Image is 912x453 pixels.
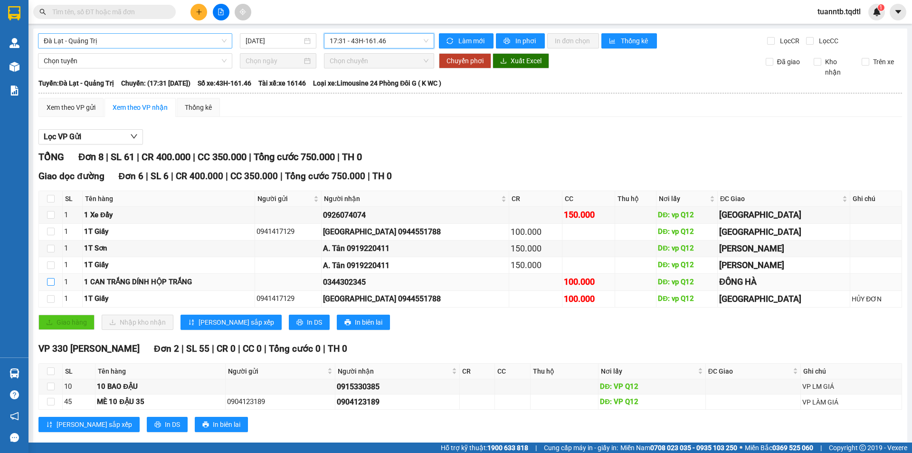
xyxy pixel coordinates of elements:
span: CC 0 [243,343,262,354]
div: DĐ: vp Q12 [658,243,716,254]
div: A. Tân 0919220411 [323,260,508,271]
input: Chọn ngày [246,56,302,66]
span: Nơi lấy [659,193,708,204]
span: bar-chart [609,38,617,45]
span: Xuất Excel [511,56,541,66]
span: Đà Lạt - Quảng Trị [44,34,227,48]
b: Tuyến: Đà Lạt - Quảng Trị [38,79,114,87]
span: Loại xe: Limousine 24 Phòng Đôi G ( K WC ) [313,78,441,88]
span: CC 350.000 [230,171,278,182]
span: Miền Bắc [745,443,813,453]
span: Trên xe [869,57,898,67]
span: Lọc CC [815,36,840,46]
div: [PERSON_NAME] [719,259,848,272]
div: Thống kê [185,102,212,113]
div: 150.000 [564,208,614,222]
span: TH 0 [372,171,392,182]
button: plus [190,4,207,20]
div: 100.000 [564,275,614,289]
button: sort-ascending[PERSON_NAME] sắp xếp [180,315,282,330]
div: Xem theo VP gửi [47,102,95,113]
span: | [212,343,214,354]
span: | [238,343,240,354]
img: icon-new-feature [873,8,881,16]
div: 1 [64,293,81,305]
span: Đã giao [773,57,804,67]
div: [PERSON_NAME] [719,242,848,255]
button: printerIn DS [289,315,330,330]
span: In biên lai [213,419,240,430]
div: 1 Xe Đẩy [84,210,253,221]
span: download [500,58,507,65]
span: Người gửi [257,193,312,204]
span: CR 400.000 [176,171,223,182]
div: 1 [64,277,81,288]
div: [GEOGRAPHIC_DATA] [719,292,848,306]
span: | [226,171,228,182]
th: Ghi chú [850,191,902,207]
div: 150.000 [511,242,560,255]
span: | [820,443,822,453]
span: Cung cấp máy in - giấy in: [544,443,618,453]
span: Giao dọc đường [38,171,104,182]
button: printerIn DS [147,417,188,432]
sup: 1 [878,4,884,11]
th: CC [495,364,530,379]
img: warehouse-icon [9,38,19,48]
span: Người nhận [338,366,450,376]
div: DĐ: vp Q12 [658,277,716,288]
span: 1 [879,4,883,11]
input: Tìm tên, số ĐT hoặc mã đơn [52,7,164,17]
span: Lọc VP Gửi [44,131,81,143]
button: In đơn chọn [547,33,599,48]
div: [GEOGRAPHIC_DATA] [719,225,848,239]
span: Miền Nam [620,443,737,453]
button: aim [235,4,251,20]
div: DĐ: VP Q12 [600,381,703,393]
button: caret-down [890,4,906,20]
span: CC 350.000 [198,151,247,163]
span: SL 55 [186,343,209,354]
div: 1T Giấy [84,226,253,238]
button: Lọc VP Gửi [38,129,143,145]
span: | [323,343,325,354]
span: In phơi [515,36,537,46]
span: | [280,171,283,182]
th: CR [509,191,562,207]
strong: 0369 525 060 [772,444,813,452]
div: [GEOGRAPHIC_DATA] 0944551788 [323,226,508,238]
span: ⚪️ [740,446,742,450]
span: question-circle [10,390,19,399]
strong: 1900 633 818 [487,444,528,452]
th: Thu hộ [531,364,599,379]
div: 150.000 [511,259,560,272]
span: In DS [165,419,180,430]
th: Tên hàng [95,364,226,379]
button: printerIn phơi [496,33,545,48]
span: Tổng cước 750.000 [254,151,335,163]
th: Thu hộ [615,191,656,207]
span: Tổng cước 0 [269,343,321,354]
div: DĐ: VP Q12 [600,396,703,408]
div: 100.000 [511,225,560,239]
span: CR 0 [217,343,236,354]
div: DĐ: vp Q12 [658,226,716,238]
th: SL [63,191,83,207]
button: Chuyển phơi [439,53,491,68]
span: | [368,171,370,182]
div: 1 CAN TRẮNG DÍNH HỘP TRẮNG [84,277,253,288]
th: CR [460,364,495,379]
button: printerIn biên lai [337,315,390,330]
strong: 0708 023 035 - 0935 103 250 [650,444,737,452]
div: 1T Sơn [84,243,253,254]
div: [GEOGRAPHIC_DATA] 0944551788 [323,293,508,305]
div: 0915330385 [337,381,458,393]
span: printer [344,319,351,327]
span: printer [503,38,512,45]
span: Người nhận [324,193,500,204]
button: downloadNhập kho nhận [102,315,173,330]
button: file-add [213,4,229,20]
div: 0904123189 [227,396,333,408]
span: caret-down [894,8,902,16]
span: | [249,151,251,163]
